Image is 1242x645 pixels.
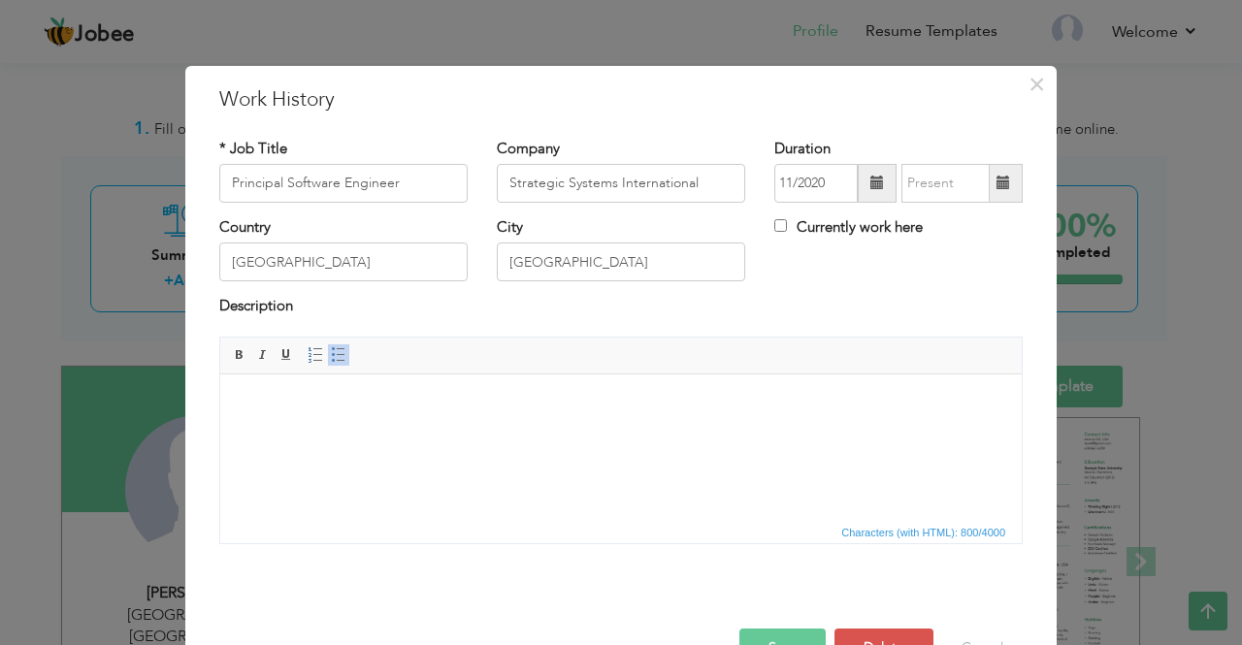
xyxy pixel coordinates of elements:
[774,164,858,203] input: From
[774,219,787,232] input: Currently work here
[901,164,990,203] input: Present
[276,344,297,366] a: Underline
[252,344,274,366] a: Italic
[219,217,271,238] label: Country
[219,139,287,159] label: * Job Title
[219,296,293,316] label: Description
[305,344,326,366] a: Insert/Remove Numbered List
[219,85,1023,114] h3: Work History
[497,139,560,159] label: Company
[837,524,1011,541] div: Statistics
[774,217,923,238] label: Currently work here
[837,524,1009,541] span: Characters (with HTML): 800/4000
[1029,67,1045,102] span: ×
[229,344,250,366] a: Bold
[328,344,349,366] a: Insert/Remove Bulleted List
[220,374,1022,520] iframe: Rich Text Editor, workEditor
[774,139,831,159] label: Duration
[1021,69,1052,100] button: Close
[497,217,523,238] label: City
